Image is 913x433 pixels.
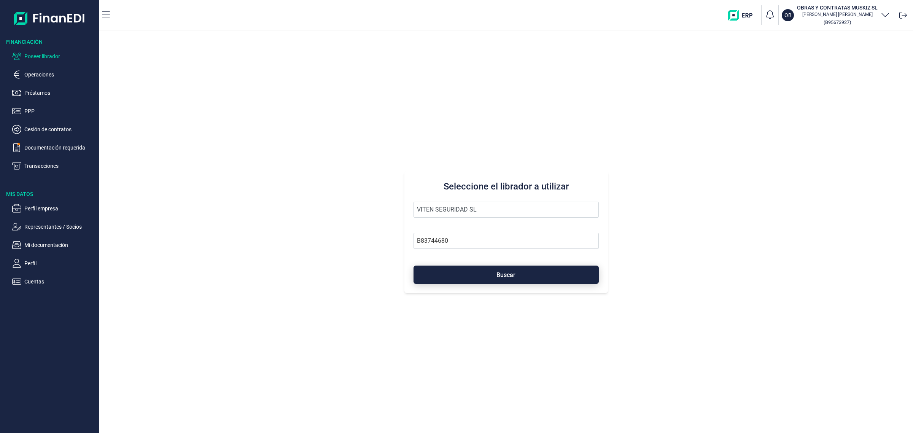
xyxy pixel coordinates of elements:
[728,10,758,21] img: erp
[824,19,851,25] small: Copiar cif
[24,222,96,231] p: Representantes / Socios
[12,107,96,116] button: PPP
[24,161,96,170] p: Transacciones
[24,70,96,79] p: Operaciones
[12,88,96,97] button: Préstamos
[414,202,599,218] input: Seleccione la razón social
[24,125,96,134] p: Cesión de contratos
[12,70,96,79] button: Operaciones
[12,125,96,134] button: Cesión de contratos
[12,143,96,152] button: Documentación requerida
[24,204,96,213] p: Perfil empresa
[797,4,878,11] h3: OBRAS Y CONTRATAS MUSKIZ SL
[414,266,599,284] button: Buscar
[12,222,96,231] button: Representantes / Socios
[12,277,96,286] button: Cuentas
[12,161,96,170] button: Transacciones
[782,4,890,27] button: OBOBRAS Y CONTRATAS MUSKIZ SL[PERSON_NAME] [PERSON_NAME](B95673927)
[414,233,599,249] input: Busque por NIF
[12,240,96,250] button: Mi documentación
[24,240,96,250] p: Mi documentación
[24,88,96,97] p: Préstamos
[24,107,96,116] p: PPP
[784,11,792,19] p: OB
[24,143,96,152] p: Documentación requerida
[414,180,599,193] h3: Seleccione el librador a utilizar
[24,52,96,61] p: Poseer librador
[496,272,515,278] span: Buscar
[12,259,96,268] button: Perfil
[24,277,96,286] p: Cuentas
[14,6,85,30] img: Logo de aplicación
[12,204,96,213] button: Perfil empresa
[797,11,878,18] p: [PERSON_NAME] [PERSON_NAME]
[12,52,96,61] button: Poseer librador
[24,259,96,268] p: Perfil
